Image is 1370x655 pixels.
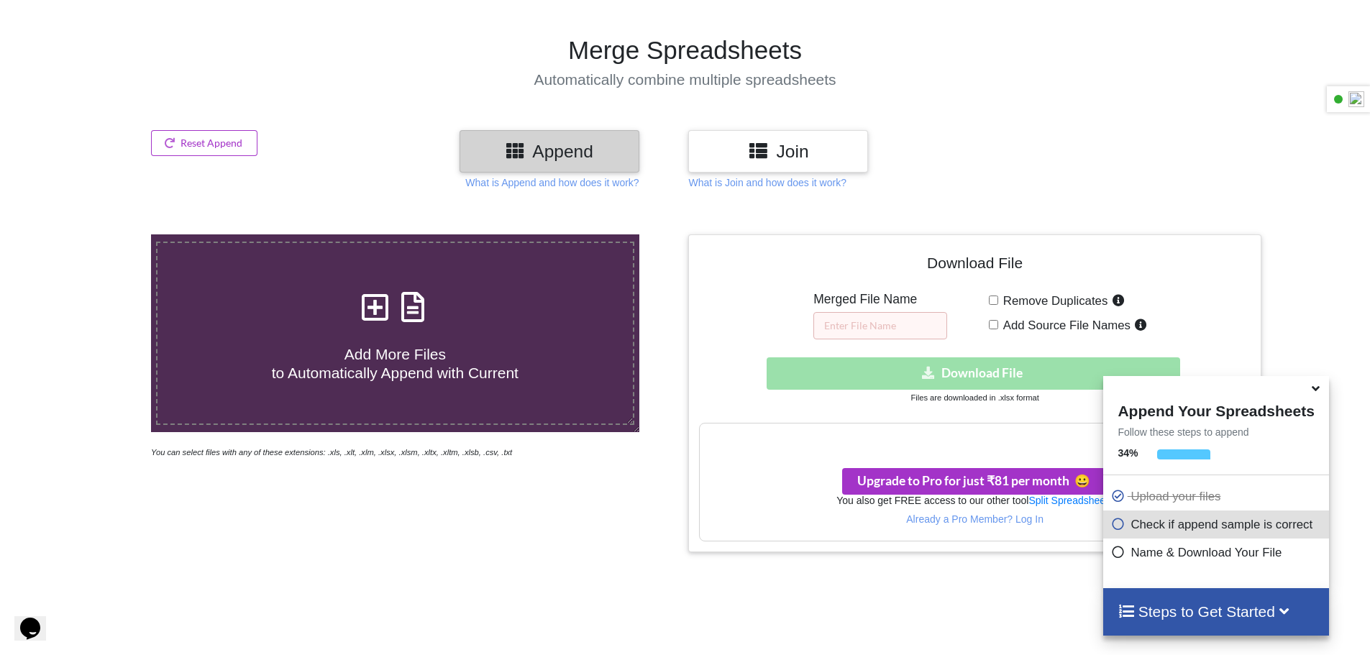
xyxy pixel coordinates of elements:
i: You can select files with any of these extensions: .xls, .xlt, .xlm, .xlsx, .xlsm, .xltx, .xltm, ... [151,448,512,457]
span: smile [1069,473,1090,488]
p: Already a Pro Member? Log In [700,512,1249,526]
h3: Append [470,141,629,162]
iframe: chat widget [14,597,60,641]
h4: Append Your Spreadsheets [1103,398,1328,420]
p: What is Join and how does it work? [688,175,846,190]
p: Name & Download Your File [1110,544,1325,562]
h4: Steps to Get Started [1118,603,1314,620]
p: Follow these steps to append [1103,425,1328,439]
a: Split Spreadsheets [1028,495,1113,506]
span: Add Source File Names [998,319,1131,332]
p: Upload your files [1110,487,1325,505]
h4: Download File [699,245,1250,286]
span: Add More Files to Automatically Append with Current [272,346,519,380]
small: Files are downloaded in .xlsx format [910,393,1038,402]
span: Remove Duplicates [998,294,1108,308]
h5: Merged File Name [813,292,947,307]
h3: Your files are more than 1 MB [700,431,1249,446]
h6: You also get FREE access to our other tool [700,495,1249,507]
button: Upgrade to Pro for just ₹81 per monthsmile [842,468,1105,495]
p: What is Append and how does it work? [465,175,639,190]
button: Reset Append [151,130,257,156]
span: Upgrade to Pro for just ₹81 per month [857,473,1090,488]
input: Enter File Name [813,312,947,339]
p: Check if append sample is correct [1110,516,1325,533]
h3: Join [699,141,857,162]
b: 34 % [1118,447,1138,459]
